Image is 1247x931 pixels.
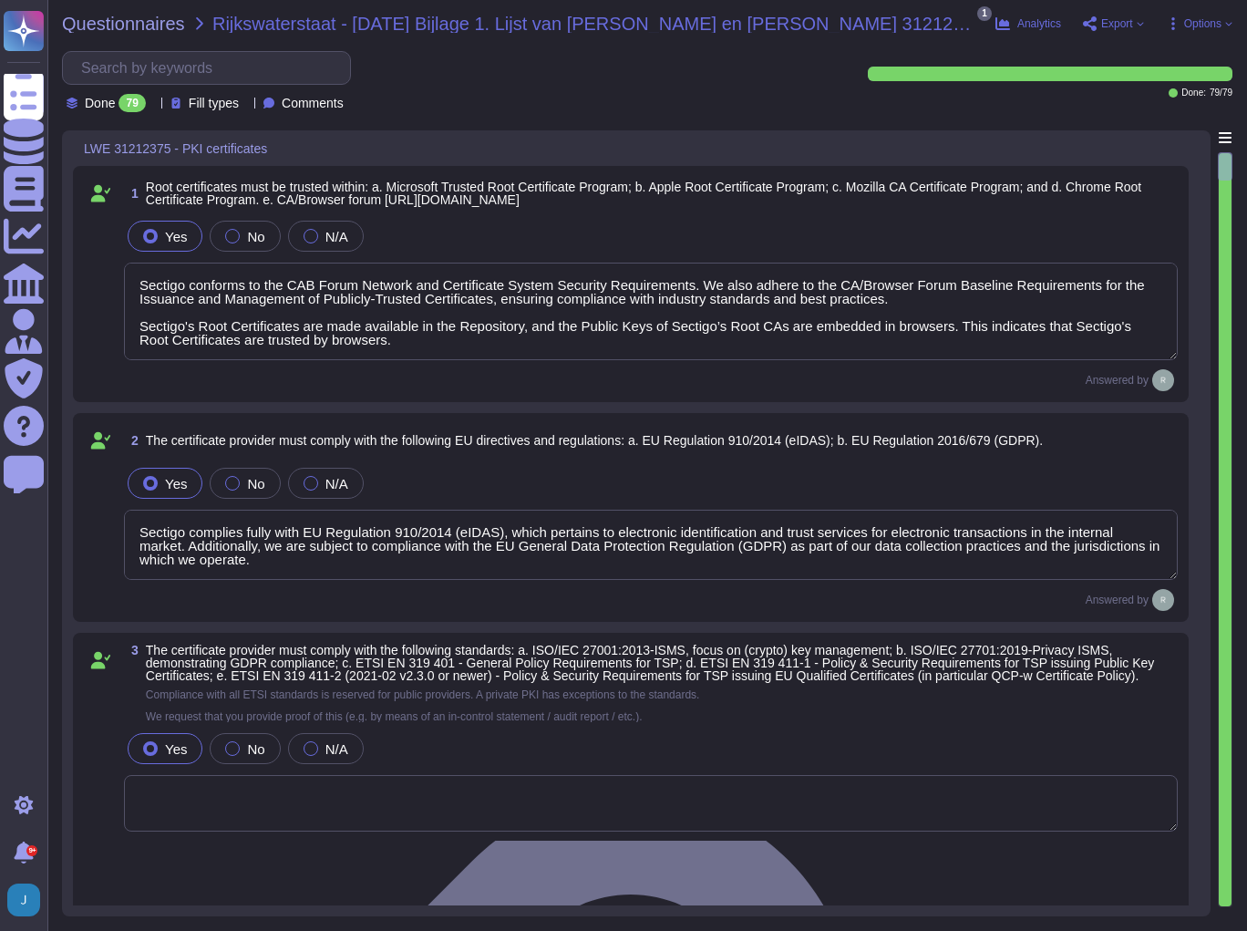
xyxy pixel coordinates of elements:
img: user [7,884,40,916]
span: 3 [124,644,139,657]
span: Options [1184,18,1221,29]
span: The certificate provider must comply with the following standards: a. ISO/IEC 27001:2013-ISMS, fo... [146,643,1155,683]
span: Yes [165,476,187,491]
button: user [4,880,53,920]
img: user [1152,369,1174,391]
span: Yes [165,741,187,757]
span: Rijkswaterstaat - [DATE] Bijlage 1. Lijst van [PERSON_NAME] en [PERSON_NAME] 31212375.nl.en (1) [212,15,974,33]
textarea: Sectigo conforms to the CAB Forum Network and Certificate System Security Requirements. We also a... [124,263,1178,360]
span: Answered by [1086,595,1149,605]
span: No [247,741,264,757]
input: Search by keywords [72,52,350,84]
span: Root certificates must be trusted within: a. Microsoft Trusted Root Certificate Program; b. Apple... [146,180,1141,207]
span: 2 [124,434,139,447]
span: 79 / 79 [1210,88,1232,98]
span: N/A [325,476,348,491]
div: 79 [119,94,145,112]
span: Questionnaires [62,15,185,33]
span: Export [1101,18,1133,29]
span: No [247,229,264,244]
textarea: Sectigo complies fully with EU Regulation 910/2014 (eIDAS), which pertains to electronic identifi... [124,510,1178,580]
span: Comments [282,97,344,109]
button: Analytics [995,16,1061,31]
span: No [247,476,264,491]
span: N/A [325,741,348,757]
span: N/A [325,229,348,244]
span: Compliance with all ETSI standards is reserved for public providers. A private PKI has exceptions... [146,688,700,723]
span: Yes [165,229,187,244]
span: 1 [124,187,139,200]
span: 1 [977,6,992,21]
span: LWE 31212375 - PKI certificates [84,142,267,155]
div: 9+ [26,845,37,856]
span: Fill types [189,97,239,109]
span: Analytics [1017,18,1061,29]
span: Done: [1181,88,1206,98]
span: Done [85,97,115,109]
img: user [1152,589,1174,611]
span: The certificate provider must comply with the following EU directives and regulations: a. EU Regu... [146,433,1043,448]
span: Answered by [1086,375,1149,386]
